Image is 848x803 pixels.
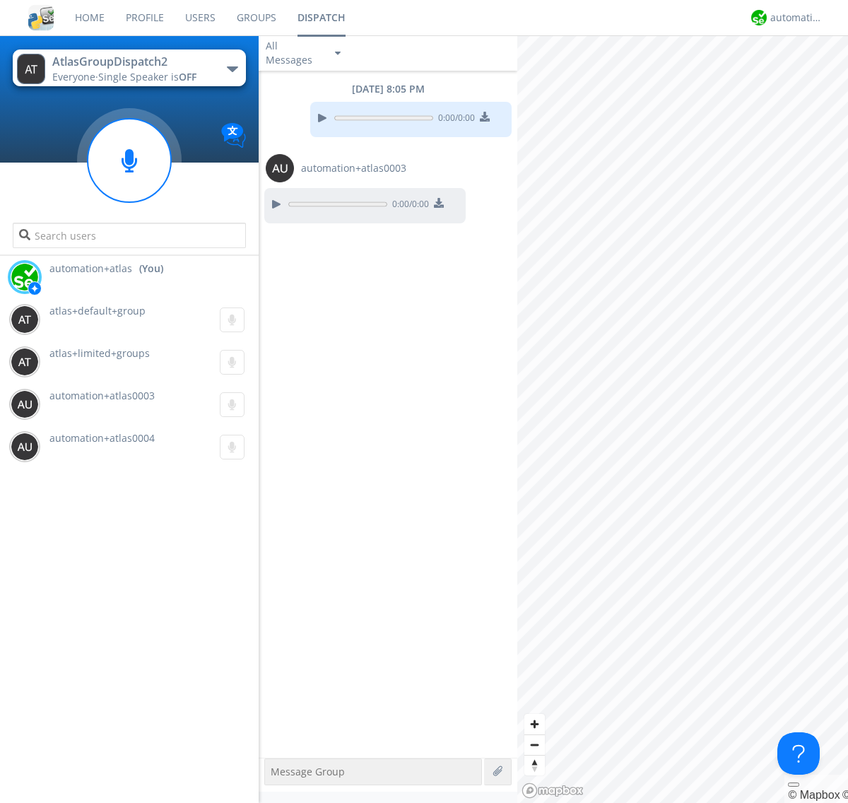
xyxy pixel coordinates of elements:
[751,10,767,25] img: d2d01cd9b4174d08988066c6d424eccd
[49,431,155,445] span: automation+atlas0004
[434,198,444,208] img: download media button
[13,223,245,248] input: Search users
[335,52,341,55] img: caret-down-sm.svg
[788,783,799,787] button: Toggle attribution
[179,70,196,83] span: OFF
[788,789,840,801] a: Mapbox
[98,70,196,83] span: Single Speaker is
[52,54,211,70] div: AtlasGroupDispatch2
[480,112,490,122] img: download media button
[259,82,517,96] div: [DATE] 8:05 PM
[139,262,163,276] div: (You)
[524,755,545,775] button: Reset bearing to north
[387,198,429,213] span: 0:00 / 0:00
[28,5,54,30] img: cddb5a64eb264b2086981ab96f4c1ba7
[777,732,820,775] iframe: Toggle Customer Support
[524,735,545,755] span: Zoom out
[13,49,245,86] button: AtlasGroupDispatch2Everyone·Single Speaker isOFF
[221,123,246,148] img: Translation enabled
[17,54,45,84] img: 373638.png
[266,154,294,182] img: 373638.png
[522,783,584,799] a: Mapbox logo
[266,39,322,67] div: All Messages
[11,305,39,334] img: 373638.png
[49,389,155,402] span: automation+atlas0003
[524,756,545,775] span: Reset bearing to north
[433,112,475,127] span: 0:00 / 0:00
[11,348,39,376] img: 373638.png
[301,161,406,175] span: automation+atlas0003
[770,11,823,25] div: automation+atlas
[524,734,545,755] button: Zoom out
[11,390,39,418] img: 373638.png
[52,70,211,84] div: Everyone ·
[49,304,146,317] span: atlas+default+group
[524,714,545,734] button: Zoom in
[11,433,39,461] img: 373638.png
[49,262,132,276] span: automation+atlas
[49,346,150,360] span: atlas+limited+groups
[11,263,39,291] img: d2d01cd9b4174d08988066c6d424eccd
